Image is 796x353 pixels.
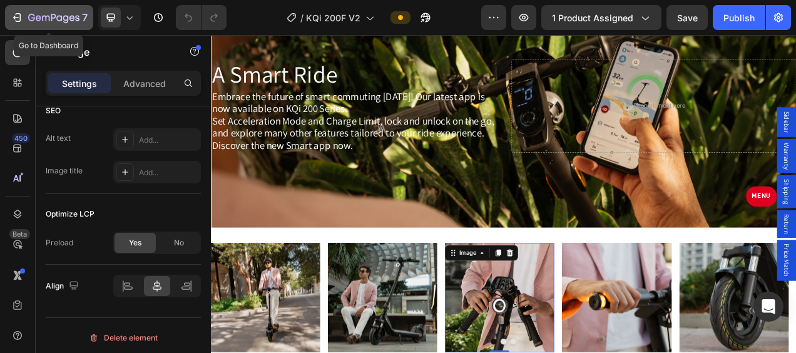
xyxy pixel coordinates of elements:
span: KQi 200F V2 [306,11,360,24]
button: Carousel Next Arrow [721,327,741,347]
div: Drop element here [543,86,609,96]
div: Align [46,278,81,295]
div: Delete element [89,330,158,345]
div: Image title [46,165,83,176]
div: Image [316,274,343,285]
div: Undo/Redo [176,5,227,30]
p: 7 [82,10,88,25]
span: Save [677,13,698,23]
button: Publish [713,5,765,30]
span: Sidebar [732,98,745,126]
p: Image [61,44,167,59]
div: Menu [694,202,718,213]
span: Yes [129,237,141,248]
p: Discover the new Smart app now. [1,134,364,150]
iframe: Design area [211,35,796,353]
span: Warranty [732,138,745,172]
div: SEO [46,105,61,116]
div: 450 [12,133,30,143]
div: Preload [46,237,73,248]
div: Add... [139,135,198,146]
div: Add... [139,167,198,178]
button: Delete element [46,328,201,348]
button: Save [666,5,708,30]
span: Shipping [732,185,745,217]
div: Publish [723,11,755,24]
button: 1 product assigned [541,5,661,30]
span: Return [732,230,745,255]
p: Set Acceleration Mode and Charge Limit, lock and unlock on the go, and explore many other feature... [1,102,364,133]
div: Optimize LCP [46,208,94,220]
p: Advanced [123,77,166,90]
button: 7 [5,5,93,30]
a: Menu [686,194,726,220]
p: Settings [62,77,97,90]
span: No [174,237,184,248]
span: Price Match [732,268,745,310]
div: Alt text [46,133,71,144]
span: 1 product assigned [552,11,633,24]
span: / [300,11,304,24]
div: Open Intercom Messenger [753,292,783,322]
div: Beta [9,229,30,239]
p: Embrace the future of smart commuting [DATE]! Our latest app is now available on KQi 200 Series. [1,71,364,102]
